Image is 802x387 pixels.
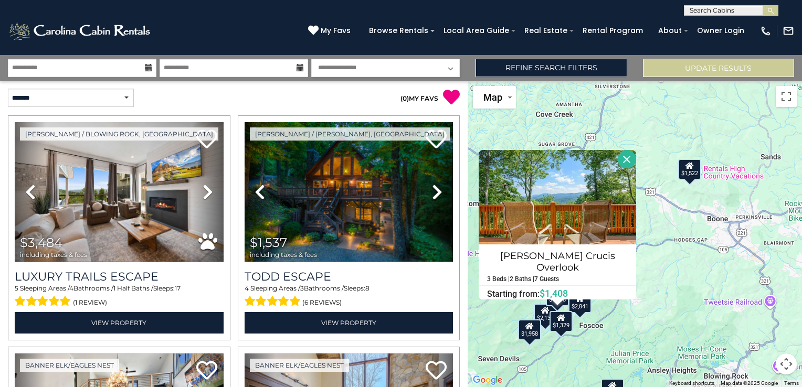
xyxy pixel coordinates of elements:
[426,360,447,382] a: Add to favorites
[308,25,353,37] a: My Favs
[15,284,18,292] span: 5
[473,86,516,109] button: Change map style
[250,251,317,258] span: including taxes & fees
[653,23,687,39] a: About
[364,23,434,39] a: Browse Rentals
[760,25,772,37] img: phone-regular-white.png
[678,159,701,180] div: $1,522
[568,292,592,313] div: $2,841
[400,94,438,102] a: (0)MY FAVS
[300,284,304,292] span: 3
[540,288,568,299] span: $1,408
[479,288,636,299] h6: Starting from:
[479,150,636,244] img: Valle Crucis Overlook
[487,276,510,283] h5: 3 Beds |
[20,235,62,250] span: $3,484
[20,127,218,141] a: [PERSON_NAME] / Blowing Rock, [GEOGRAPHIC_DATA]
[302,296,342,309] span: (6 reviews)
[518,319,541,340] div: $1,958
[113,284,153,292] span: 1 Half Baths /
[250,359,349,372] a: Banner Elk/Eagles Nest
[669,380,714,387] button: Keyboard shortcuts
[20,359,119,372] a: Banner Elk/Eagles Nest
[403,94,407,102] span: 0
[250,127,450,141] a: [PERSON_NAME] / [PERSON_NAME], [GEOGRAPHIC_DATA]
[776,86,797,107] button: Toggle fullscreen view
[73,296,107,309] span: (1 review)
[245,270,453,284] a: Todd Escape
[245,284,453,309] div: Sleeping Areas / Bathrooms / Sleeps:
[618,150,636,168] button: Close
[776,353,797,374] button: Map camera controls
[510,276,534,283] h5: 2 Baths |
[470,373,505,387] a: Open this area in Google Maps (opens a new window)
[534,304,557,325] div: $2,133
[400,94,409,102] span: ( )
[365,284,370,292] span: 8
[175,284,181,292] span: 17
[15,312,224,334] a: View Property
[784,380,799,386] a: Terms
[245,284,249,292] span: 4
[245,312,453,334] a: View Property
[479,244,636,299] a: [PERSON_NAME] Crucis Overlook 3 Beds | 2 Baths | 7 Guests Starting from:$1,408
[519,23,573,39] a: Real Estate
[479,248,636,276] h4: [PERSON_NAME] Crucis Overlook
[483,92,502,103] span: Map
[69,284,73,292] span: 4
[196,360,217,382] a: Add to favorites
[721,380,778,386] span: Map data ©2025 Google
[783,25,794,37] img: mail-regular-white.png
[321,25,351,36] span: My Favs
[15,284,224,309] div: Sleeping Areas / Bathrooms / Sleeps:
[470,373,505,387] img: Google
[250,235,287,250] span: $1,537
[8,20,153,41] img: White-1-2.png
[15,122,224,262] img: thumbnail_168695581.jpeg
[643,59,794,77] button: Update Results
[438,23,514,39] a: Local Area Guide
[692,23,750,39] a: Owner Login
[15,270,224,284] a: Luxury Trails Escape
[550,311,573,332] div: $1,329
[20,251,87,258] span: including taxes & fees
[577,23,648,39] a: Rental Program
[476,59,627,77] a: Refine Search Filters
[534,276,559,283] h5: 7 Guests
[245,122,453,262] img: thumbnail_168627805.jpeg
